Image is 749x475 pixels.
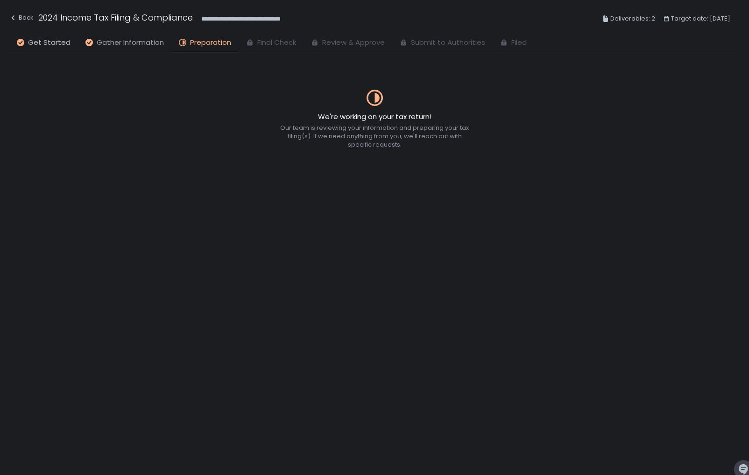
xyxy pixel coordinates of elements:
[257,37,296,48] span: Final Check
[671,13,730,24] span: Target date: [DATE]
[322,37,385,48] span: Review & Approve
[38,11,193,24] h1: 2024 Income Tax Filing & Compliance
[190,37,231,48] span: Preparation
[97,37,164,48] span: Gather Information
[9,11,34,27] button: Back
[278,124,471,149] div: Our team is reviewing your information and preparing your tax filing(s). If we need anything from...
[411,37,485,48] span: Submit to Authorities
[610,13,655,24] span: Deliverables: 2
[9,12,34,23] div: Back
[318,112,431,122] h2: We're working on your tax return!
[28,37,71,48] span: Get Started
[511,37,527,48] span: Filed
